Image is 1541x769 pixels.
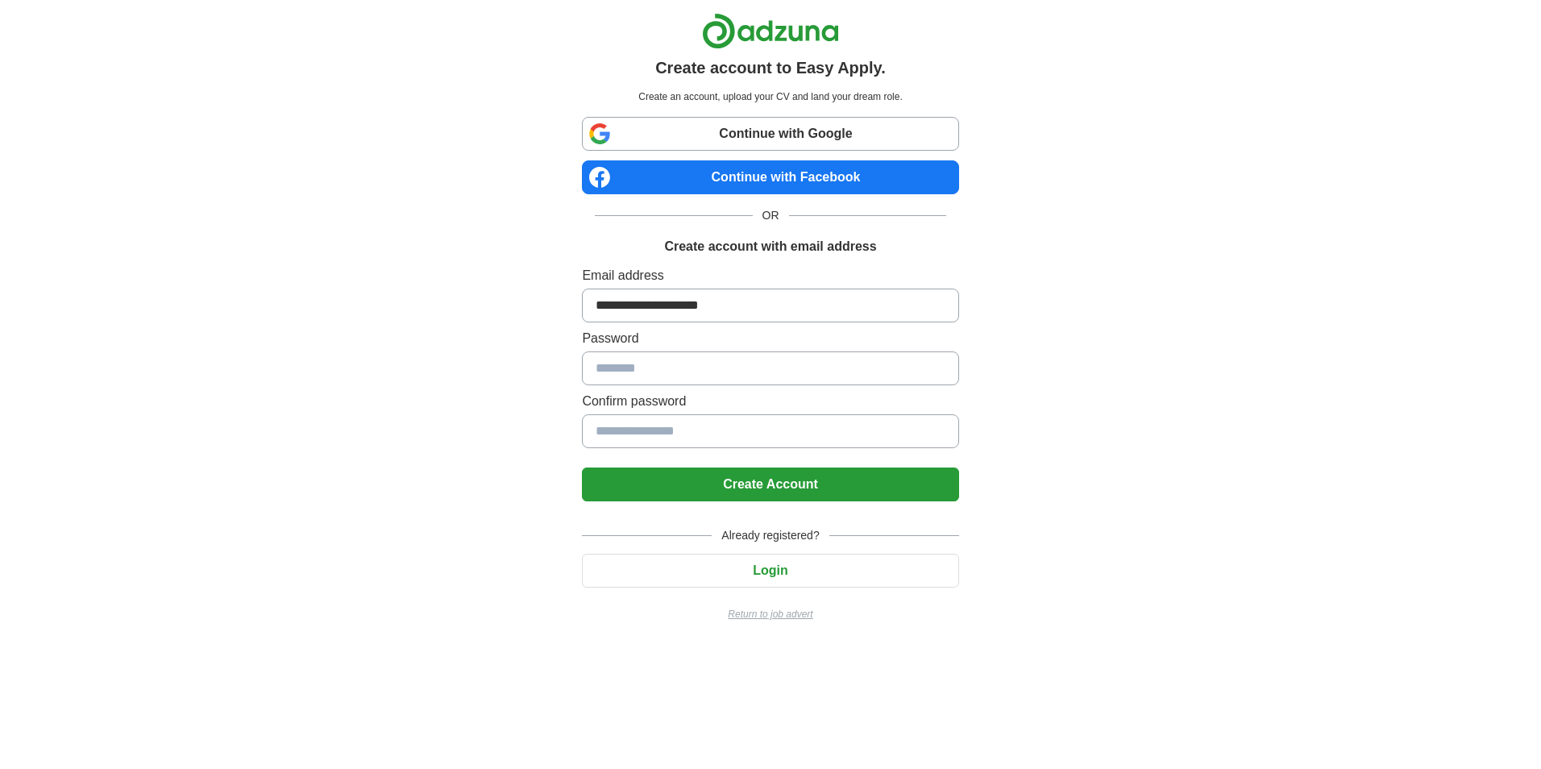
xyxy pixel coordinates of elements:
span: OR [753,207,789,224]
button: Create Account [582,468,958,501]
button: Login [582,554,958,588]
a: Return to job advert [582,607,958,621]
label: Email address [582,266,958,285]
label: Password [582,329,958,348]
a: Continue with Google [582,117,958,151]
h1: Create account to Easy Apply. [655,56,886,80]
img: Adzuna logo [702,13,839,49]
a: Continue with Facebook [582,160,958,194]
p: Create an account, upload your CV and land your dream role. [585,89,955,104]
a: Login [582,563,958,577]
h1: Create account with email address [664,237,876,256]
label: Confirm password [582,392,958,411]
span: Already registered? [712,527,829,544]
